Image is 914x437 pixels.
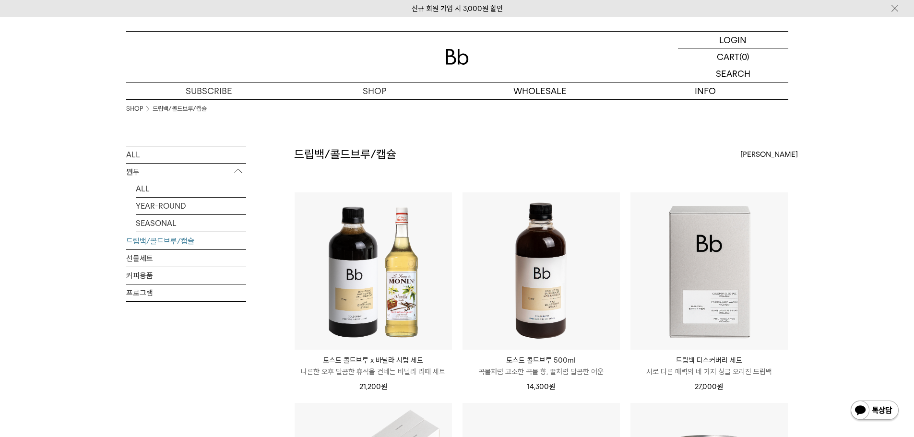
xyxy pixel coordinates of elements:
a: 드립백 디스커버리 세트 서로 다른 매력의 네 가지 싱글 오리진 드립백 [630,354,788,378]
a: 토스트 콜드브루 x 바닐라 시럽 세트 나른한 오후 달콤한 휴식을 건네는 바닐라 라떼 세트 [295,354,452,378]
a: CART (0) [678,48,788,65]
p: 토스트 콜드브루 500ml [463,354,620,366]
span: 원 [381,382,387,391]
h2: 드립백/콜드브루/캡슐 [294,146,396,163]
a: 드립백/콜드브루/캡슐 [153,104,207,114]
a: LOGIN [678,32,788,48]
span: 21,200 [359,382,387,391]
img: 로고 [446,49,469,65]
a: 토스트 콜드브루 500ml 곡물처럼 고소한 곡물 향, 꿀처럼 달콤한 여운 [463,354,620,378]
p: 나른한 오후 달콤한 휴식을 건네는 바닐라 라떼 세트 [295,366,452,378]
span: 27,000 [695,382,723,391]
p: 원두 [126,164,246,181]
span: 14,300 [527,382,555,391]
img: 드립백 디스커버리 세트 [630,192,788,350]
a: SUBSCRIBE [126,83,292,99]
a: YEAR-ROUND [136,198,246,214]
p: 곡물처럼 고소한 곡물 향, 꿀처럼 달콤한 여운 [463,366,620,378]
img: 카카오톡 채널 1:1 채팅 버튼 [850,400,900,423]
p: INFO [623,83,788,99]
p: 토스트 콜드브루 x 바닐라 시럽 세트 [295,354,452,366]
span: [PERSON_NAME] [740,149,798,160]
p: 드립백 디스커버리 세트 [630,354,788,366]
p: WHOLESALE [457,83,623,99]
p: SEARCH [716,65,750,82]
a: 커피용품 [126,267,246,284]
span: 원 [717,382,723,391]
a: 선물세트 [126,250,246,267]
p: 서로 다른 매력의 네 가지 싱글 오리진 드립백 [630,366,788,378]
img: 토스트 콜드브루 x 바닐라 시럽 세트 [295,192,452,350]
span: 원 [549,382,555,391]
a: 드립백/콜드브루/캡슐 [126,233,246,249]
a: SEASONAL [136,215,246,232]
p: CART [717,48,739,65]
img: 토스트 콜드브루 500ml [463,192,620,350]
a: ALL [136,180,246,197]
a: SHOP [126,104,143,114]
a: ALL [126,146,246,163]
p: (0) [739,48,749,65]
p: LOGIN [719,32,747,48]
a: 프로그램 [126,284,246,301]
a: SHOP [292,83,457,99]
a: 신규 회원 가입 시 3,000원 할인 [412,4,503,13]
